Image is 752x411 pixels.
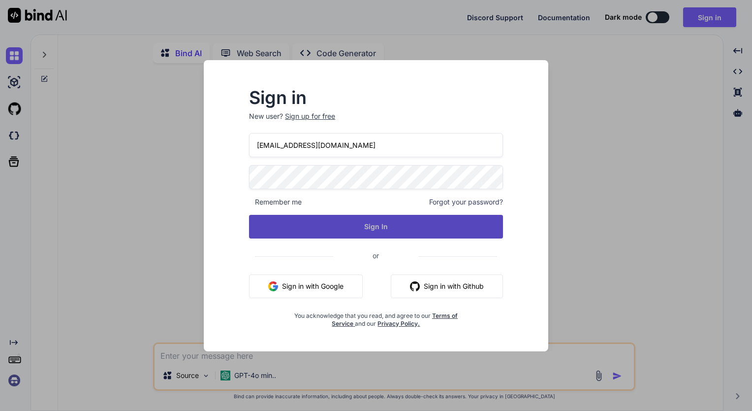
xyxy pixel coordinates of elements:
[333,243,418,268] span: or
[391,274,503,298] button: Sign in with Github
[249,133,503,157] input: Login or Email
[377,320,420,327] a: Privacy Policy.
[291,306,461,328] div: You acknowledge that you read, and agree to our and our
[249,111,503,133] p: New user?
[332,312,458,327] a: Terms of Service
[268,281,278,291] img: google
[249,274,363,298] button: Sign in with Google
[429,197,503,207] span: Forgot your password?
[249,197,302,207] span: Remember me
[249,90,503,105] h2: Sign in
[285,111,335,121] div: Sign up for free
[410,281,420,291] img: github
[249,215,503,239] button: Sign In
